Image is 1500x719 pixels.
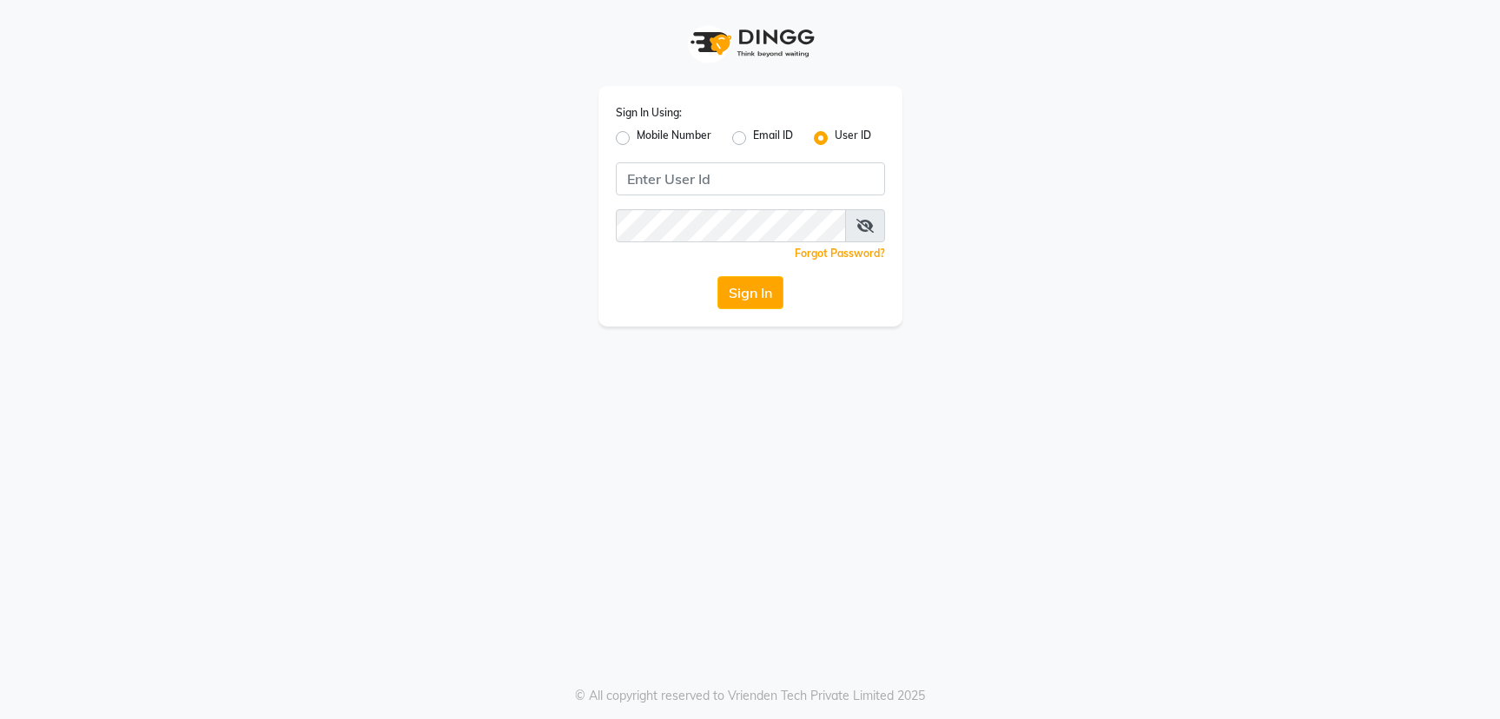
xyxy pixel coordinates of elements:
input: Username [616,162,885,195]
a: Forgot Password? [795,247,885,260]
img: logo1.svg [681,17,820,69]
label: Sign In Using: [616,105,682,121]
label: Mobile Number [637,128,711,148]
button: Sign In [717,276,783,309]
input: Username [616,209,846,242]
label: Email ID [753,128,793,148]
label: User ID [835,128,871,148]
